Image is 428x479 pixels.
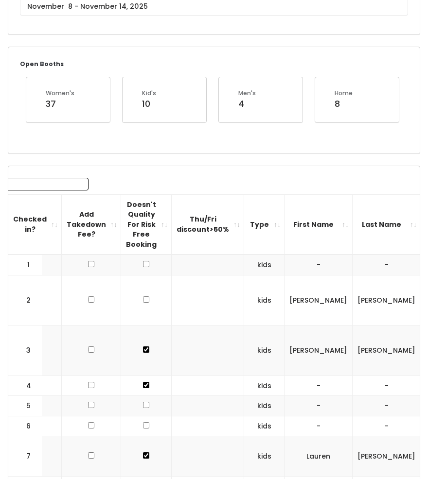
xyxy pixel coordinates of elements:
[142,89,156,98] div: Kid's
[353,436,421,477] td: [PERSON_NAME]
[244,436,285,477] td: kids
[285,436,353,477] td: Lauren
[285,416,353,436] td: -
[8,416,42,436] td: 6
[121,194,172,255] th: Doesn't Quality For Risk Free Booking : activate to sort column ascending
[285,325,353,376] td: [PERSON_NAME]
[353,325,421,376] td: [PERSON_NAME]
[353,376,421,396] td: -
[244,416,285,436] td: kids
[335,98,353,110] div: 8
[46,98,74,110] div: 37
[8,275,42,325] td: 2
[353,194,421,255] th: Last Name: activate to sort column ascending
[285,255,353,275] td: -
[172,194,244,255] th: Thu/Fri discount&gt;50%: activate to sort column ascending
[8,325,42,376] td: 3
[8,376,42,396] td: 4
[8,194,62,255] th: Checked in?: activate to sort column ascending
[238,89,256,98] div: Men's
[353,416,421,436] td: -
[353,275,421,325] td: [PERSON_NAME]
[46,89,74,98] div: Women's
[353,255,421,275] td: -
[285,396,353,416] td: -
[244,325,285,376] td: kids
[8,255,42,275] td: 1
[238,98,256,110] div: 4
[244,376,285,396] td: kids
[244,255,285,275] td: kids
[244,396,285,416] td: kids
[8,396,42,416] td: 5
[285,194,353,255] th: First Name: activate to sort column ascending
[20,60,64,68] small: Open Booths
[285,376,353,396] td: -
[285,275,353,325] td: [PERSON_NAME]
[244,194,285,255] th: Type: activate to sort column ascending
[335,89,353,98] div: Home
[142,98,156,110] div: 10
[8,436,42,477] td: 7
[62,194,121,255] th: Add Takedown Fee?: activate to sort column ascending
[244,275,285,325] td: kids
[353,396,421,416] td: -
